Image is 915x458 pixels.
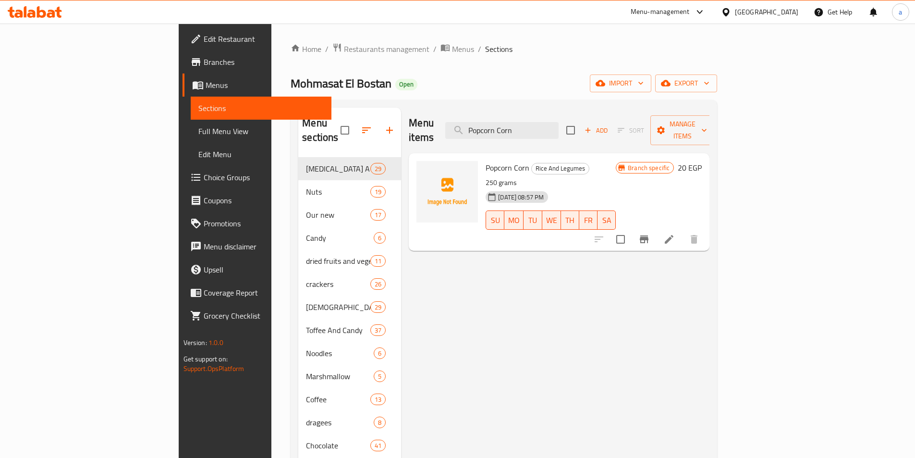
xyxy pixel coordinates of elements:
[409,116,434,145] h2: Menu items
[298,434,401,457] div: Chocolate41
[416,161,478,223] img: Popcorn Corn
[374,232,386,244] div: items
[371,395,385,404] span: 13
[378,119,401,142] button: Add section
[611,123,650,138] span: Select section first
[433,43,437,55] li: /
[531,163,589,174] div: Rice And Legumes
[371,187,385,197] span: 19
[306,301,370,313] span: [DEMOGRAPHIC_DATA] crackers
[371,441,385,450] span: 41
[370,394,386,405] div: items
[527,213,538,227] span: TU
[663,234,675,245] a: Edit menu item
[298,296,401,319] div: [DEMOGRAPHIC_DATA] crackers29
[371,164,385,173] span: 29
[370,324,386,336] div: items
[494,193,548,202] span: [DATE] 08:57 PM
[298,157,401,180] div: [MEDICAL_DATA] And Peanuts29
[183,50,331,74] a: Branches
[332,43,429,55] a: Restaurants management
[183,166,331,189] a: Choice Groups
[306,371,374,382] div: Marshmallow
[306,232,374,244] div: Candy
[663,77,709,89] span: export
[306,394,370,405] span: Coffee
[306,440,370,451] span: Chocolate
[183,353,228,365] span: Get support on:
[306,347,374,359] div: Noodles
[298,319,401,342] div: Toffee And Candy37
[183,189,331,212] a: Coupons
[374,347,386,359] div: items
[485,43,512,55] span: Sections
[561,120,581,140] span: Select section
[678,161,702,174] h6: 20 EGP
[298,365,401,388] div: Marshmallow5
[395,79,417,90] div: Open
[298,388,401,411] div: Coffee13
[524,210,542,230] button: TU
[440,43,474,55] a: Menus
[183,258,331,281] a: Upsell
[204,218,324,229] span: Promotions
[581,123,611,138] button: Add
[183,304,331,327] a: Grocery Checklist
[370,209,386,221] div: items
[583,125,609,136] span: Add
[335,120,355,140] span: Select all sections
[306,209,370,221] span: Our new
[581,123,611,138] span: Add item
[206,79,324,91] span: Menus
[298,342,401,365] div: Noodles6
[344,43,429,55] span: Restaurants management
[598,77,644,89] span: import
[370,278,386,290] div: items
[371,210,385,220] span: 17
[370,301,386,313] div: items
[198,149,324,160] span: Edit Menu
[371,280,385,289] span: 26
[486,210,504,230] button: SU
[204,172,324,183] span: Choice Groups
[183,235,331,258] a: Menu disclaimer
[291,43,717,55] nav: breadcrumb
[371,326,385,335] span: 37
[658,118,707,142] span: Manage items
[899,7,902,17] span: a
[370,255,386,267] div: items
[624,163,673,173] span: Branch specific
[371,257,385,266] span: 11
[683,228,706,251] button: delete
[204,264,324,275] span: Upsell
[601,213,612,227] span: SA
[208,336,223,349] span: 1.0.0
[306,417,374,428] span: dragees
[298,249,401,272] div: dried fruits and vegetables11
[204,287,324,298] span: Coverage Report
[486,161,529,175] span: Popcorn Corn
[370,163,386,174] div: items
[183,74,331,97] a: Menus
[445,122,559,139] input: search
[306,324,370,336] div: Toffee And Candy
[183,336,207,349] span: Version:
[183,27,331,50] a: Edit Restaurant
[579,210,598,230] button: FR
[298,226,401,249] div: Candy6
[306,163,370,174] div: Pulp And Peanuts
[370,186,386,198] div: items
[508,213,520,227] span: MO
[583,213,594,227] span: FR
[374,418,385,427] span: 8
[542,210,561,230] button: WE
[735,7,798,17] div: [GEOGRAPHIC_DATA]
[590,74,651,92] button: import
[395,80,417,88] span: Open
[452,43,474,55] span: Menus
[532,163,589,174] span: Rice And Legumes
[298,180,401,203] div: Nuts19
[191,97,331,120] a: Sections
